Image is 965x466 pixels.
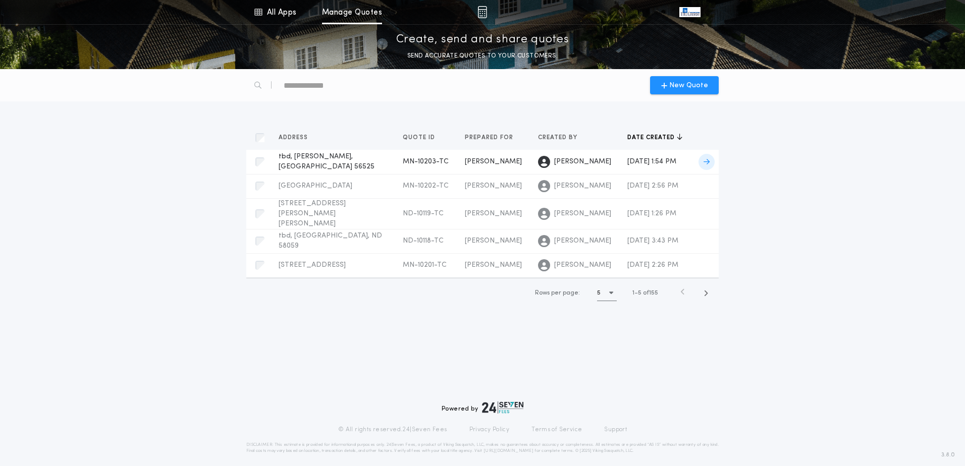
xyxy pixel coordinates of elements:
[627,182,678,190] span: [DATE] 2:56 PM
[403,210,444,217] span: ND-10119-TC
[643,288,658,298] span: of 155
[465,210,522,217] span: [PERSON_NAME]
[338,426,447,434] p: © All rights reserved. 24|Seven Fees
[627,261,678,269] span: [DATE] 2:26 PM
[638,290,641,296] span: 5
[246,442,719,454] p: DISCLAIMER: This estimate is provided for informational purposes only. 24|Seven Fees, a product o...
[403,133,443,143] button: Quote ID
[627,158,676,165] span: [DATE] 1:54 PM
[279,232,382,250] span: tbd, [GEOGRAPHIC_DATA], ND 58059
[403,134,437,142] span: Quote ID
[465,158,522,165] span: [PERSON_NAME]
[650,76,719,94] button: New Quote
[554,209,611,219] span: [PERSON_NAME]
[403,237,444,245] span: ND-10118-TC
[477,6,487,18] img: img
[679,7,701,17] img: vs-icon
[469,426,510,434] a: Privacy Policy
[403,182,449,190] span: MN-10202-TC
[554,181,611,191] span: [PERSON_NAME]
[407,51,558,61] p: SEND ACCURATE QUOTES TO YOUR CUSTOMERS.
[597,285,617,301] button: 5
[627,210,676,217] span: [DATE] 1:26 PM
[403,158,449,165] span: MN-10203-TC
[941,450,955,459] span: 3.8.0
[554,260,611,270] span: [PERSON_NAME]
[442,401,523,414] div: Powered by
[279,133,315,143] button: Address
[632,290,634,296] span: 1
[482,401,523,414] img: logo
[669,80,708,91] span: New Quote
[279,261,346,269] span: [STREET_ADDRESS]
[627,133,682,143] button: Date created
[484,449,533,453] a: [URL][DOMAIN_NAME]
[597,288,601,298] h1: 5
[627,134,677,142] span: Date created
[538,133,585,143] button: Created by
[465,182,522,190] span: [PERSON_NAME]
[465,134,515,142] span: Prepared for
[396,32,569,48] p: Create, send and share quotes
[279,153,374,170] span: tbd, [PERSON_NAME], [GEOGRAPHIC_DATA] 56525
[403,261,447,269] span: MN-10201-TC
[279,134,310,142] span: Address
[279,200,346,227] span: [STREET_ADDRESS][PERSON_NAME][PERSON_NAME]
[531,426,582,434] a: Terms of Service
[627,237,678,245] span: [DATE] 3:43 PM
[604,426,627,434] a: Support
[538,134,579,142] span: Created by
[465,261,522,269] span: [PERSON_NAME]
[554,157,611,167] span: [PERSON_NAME]
[535,290,580,296] span: Rows per page:
[279,182,352,190] span: [GEOGRAPHIC_DATA]
[465,237,522,245] span: [PERSON_NAME]
[554,236,611,246] span: [PERSON_NAME]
